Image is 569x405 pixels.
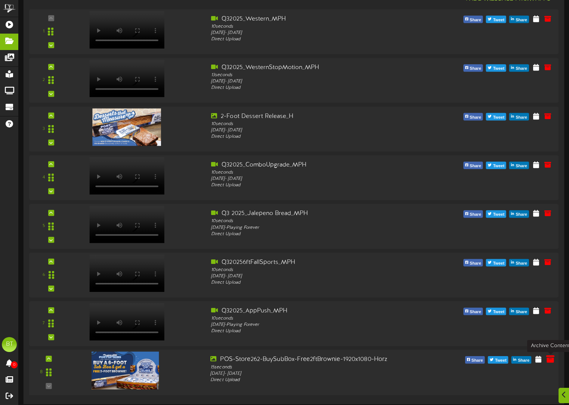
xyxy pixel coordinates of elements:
[488,356,508,364] button: Tweet
[210,364,422,370] div: 15 seconds
[492,113,506,122] span: Tweet
[492,211,506,219] span: Tweet
[463,64,483,72] button: Share
[486,16,506,23] button: Tweet
[514,113,529,122] span: Share
[211,15,420,24] div: Q32025_Western_MPH
[486,259,506,267] button: Tweet
[511,356,531,364] button: Share
[514,259,529,268] span: Share
[509,308,529,315] button: Share
[211,85,420,91] div: Direct Upload
[470,356,485,365] span: Share
[211,322,420,328] div: [DATE] - Playing Forever
[463,16,483,23] button: Share
[468,308,483,316] span: Share
[211,315,420,322] div: 10 seconds
[211,72,420,78] div: 13 seconds
[211,258,420,267] div: Q320256ftFallSports_MPH
[43,272,45,278] div: 6
[509,64,529,72] button: Share
[509,211,529,218] button: Share
[92,352,159,389] img: ff8926fa-bd62-4457-a9c6-d9abb893d59e.jpg
[211,231,420,237] div: Direct Upload
[211,267,420,273] div: 10 seconds
[468,16,483,24] span: Share
[211,176,420,182] div: [DATE] - [DATE]
[468,162,483,170] span: Share
[211,328,420,334] div: Direct Upload
[514,211,529,219] span: Share
[492,162,506,170] span: Tweet
[211,30,420,36] div: [DATE] - [DATE]
[211,182,420,189] div: Direct Upload
[463,259,483,267] button: Share
[509,113,529,121] button: Share
[211,169,420,176] div: 10 seconds
[468,65,483,73] span: Share
[463,308,483,315] button: Share
[509,162,529,169] button: Share
[468,211,483,219] span: Share
[509,16,529,23] button: Share
[492,259,506,268] span: Tweet
[516,356,531,365] span: Share
[494,356,508,365] span: Tweet
[468,259,483,268] span: Share
[210,355,422,364] div: POS-Store262-BuySubBox-Free2ftBrownie-1920x1080-Horz
[210,371,422,377] div: [DATE] - [DATE]
[486,162,506,169] button: Tweet
[211,134,420,140] div: Direct Upload
[210,377,422,383] div: Direct Upload
[211,63,420,72] div: Q32025_WesternStopMotion_MPH
[92,109,161,146] img: d79daa54-6b54-4b8c-92da-6fde7786912f.jpg
[486,113,506,121] button: Tweet
[211,218,420,224] div: 10 seconds
[211,307,420,315] div: Q32025_AppPush_MPH
[2,337,17,352] div: BT
[211,112,420,121] div: 2-Foot Dessert Release_H
[514,308,529,316] span: Share
[463,162,483,169] button: Share
[492,65,506,73] span: Tweet
[211,273,420,280] div: [DATE] - [DATE]
[211,127,420,134] div: [DATE] - [DATE]
[211,36,420,43] div: Direct Upload
[468,113,483,122] span: Share
[514,16,529,24] span: Share
[514,162,529,170] span: Share
[463,211,483,218] button: Share
[463,113,483,121] button: Share
[211,209,420,218] div: Q3 2025_Jalepeno Bread_MPH
[465,356,485,364] button: Share
[211,161,420,169] div: Q32025_ComboUpgrade_MPH
[40,369,43,376] div: 8
[486,308,506,315] button: Tweet
[211,224,420,231] div: [DATE] - Playing Forever
[211,121,420,127] div: 10 seconds
[211,24,420,30] div: 10 seconds
[11,361,18,368] span: 0
[486,64,506,72] button: Tweet
[211,280,420,286] div: Direct Upload
[211,78,420,85] div: [DATE] - [DATE]
[514,65,529,73] span: Share
[486,211,506,218] button: Tweet
[492,308,506,316] span: Tweet
[509,259,529,267] button: Share
[492,16,506,24] span: Tweet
